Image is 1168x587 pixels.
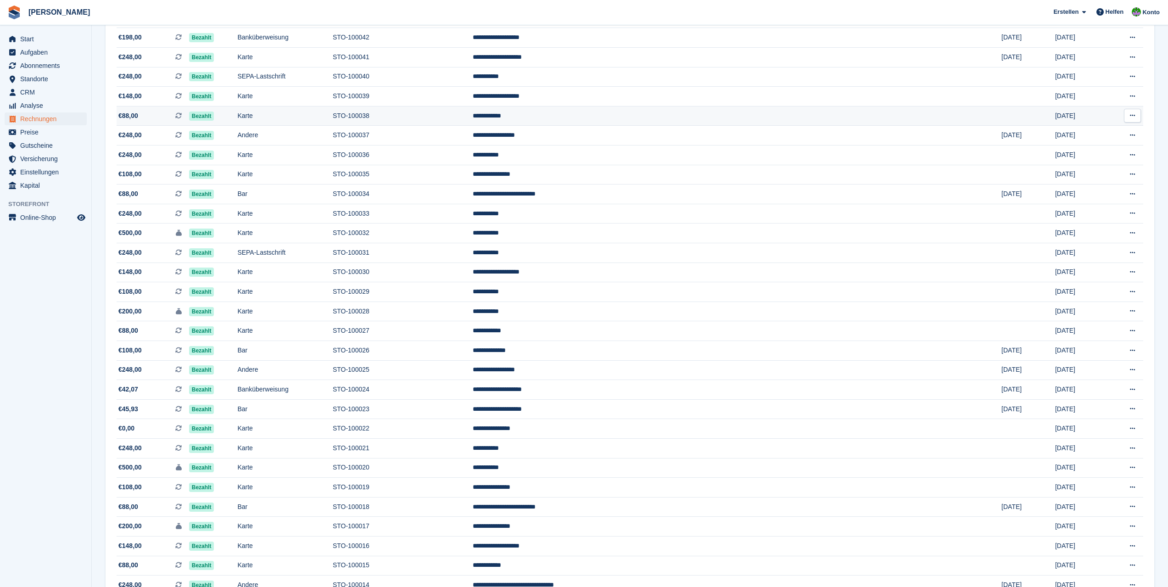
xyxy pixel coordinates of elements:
td: Banküberweisung [237,380,332,400]
td: [DATE] [1001,28,1055,48]
a: menu [5,166,87,179]
span: €108,00 [118,346,142,355]
td: STO-100033 [333,204,473,224]
span: Gutscheine [20,139,75,152]
td: STO-100036 [333,145,473,165]
td: Karte [237,263,332,282]
td: STO-100035 [333,165,473,184]
span: €148,00 [118,91,142,101]
td: [DATE] [1055,497,1107,517]
td: [DATE] [1055,28,1107,48]
span: Bezahlt [189,209,214,218]
td: [DATE] [1055,341,1107,360]
td: Karte [237,321,332,341]
span: €108,00 [118,169,142,179]
td: Karte [237,165,332,184]
td: [DATE] [1055,321,1107,341]
td: STO-100017 [333,517,473,537]
span: €248,00 [118,72,142,81]
td: Bar [237,184,332,204]
td: [DATE] [1055,145,1107,165]
span: Bezahlt [189,444,214,453]
span: Bezahlt [189,190,214,199]
a: menu [5,139,87,152]
td: [DATE] [1055,224,1107,243]
span: €248,00 [118,365,142,375]
td: STO-100024 [333,380,473,400]
a: [PERSON_NAME] [25,5,94,20]
td: [DATE] [1055,302,1107,321]
span: Bezahlt [189,483,214,492]
td: [DATE] [1001,497,1055,517]
span: €88,00 [118,189,138,199]
td: [DATE] [1001,399,1055,419]
a: menu [5,179,87,192]
span: €0,00 [118,424,134,433]
span: Bezahlt [189,326,214,335]
td: STO-100041 [333,48,473,67]
a: menu [5,126,87,139]
td: STO-100027 [333,321,473,341]
td: Karte [237,87,332,106]
td: STO-100037 [333,126,473,145]
span: Storefront [8,200,91,209]
td: [DATE] [1055,536,1107,556]
td: [DATE] [1055,438,1107,458]
span: Bezahlt [189,151,214,160]
span: Bezahlt [189,463,214,472]
td: Andere [237,360,332,380]
td: Bar [237,341,332,360]
span: Helfen [1106,7,1124,17]
td: Karte [237,48,332,67]
td: Karte [237,458,332,478]
td: Karte [237,556,332,576]
td: [DATE] [1055,556,1107,576]
span: €88,00 [118,502,138,512]
td: [DATE] [1001,360,1055,380]
span: €88,00 [118,111,138,121]
span: €500,00 [118,228,142,238]
td: [DATE] [1055,48,1107,67]
span: Start [20,33,75,45]
td: STO-100020 [333,458,473,478]
span: Bezahlt [189,365,214,375]
span: Online-Shop [20,211,75,224]
td: Karte [237,224,332,243]
td: STO-100032 [333,224,473,243]
td: STO-100029 [333,282,473,302]
span: Bezahlt [189,385,214,394]
td: Karte [237,419,332,439]
td: Bar [237,399,332,419]
a: menu [5,152,87,165]
span: Bezahlt [189,229,214,238]
span: Bezahlt [189,33,214,42]
td: STO-100021 [333,438,473,458]
td: [DATE] [1055,419,1107,439]
span: Bezahlt [189,346,214,355]
span: €248,00 [118,209,142,218]
td: STO-100030 [333,263,473,282]
span: Bezahlt [189,112,214,121]
span: €108,00 [118,482,142,492]
a: menu [5,33,87,45]
td: [DATE] [1055,87,1107,106]
span: Bezahlt [189,72,214,81]
td: [DATE] [1001,126,1055,145]
span: Konto [1142,8,1160,17]
span: Abonnements [20,59,75,72]
td: STO-100042 [333,28,473,48]
span: Rechnungen [20,112,75,125]
td: [DATE] [1055,184,1107,204]
span: Preise [20,126,75,139]
td: STO-100023 [333,399,473,419]
td: [DATE] [1055,263,1107,282]
a: menu [5,46,87,59]
span: €248,00 [118,150,142,160]
td: [DATE] [1055,399,1107,419]
td: STO-100026 [333,341,473,360]
td: STO-100028 [333,302,473,321]
td: SEPA-Lastschrift [237,243,332,263]
td: Karte [237,438,332,458]
td: STO-100034 [333,184,473,204]
span: Versicherung [20,152,75,165]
